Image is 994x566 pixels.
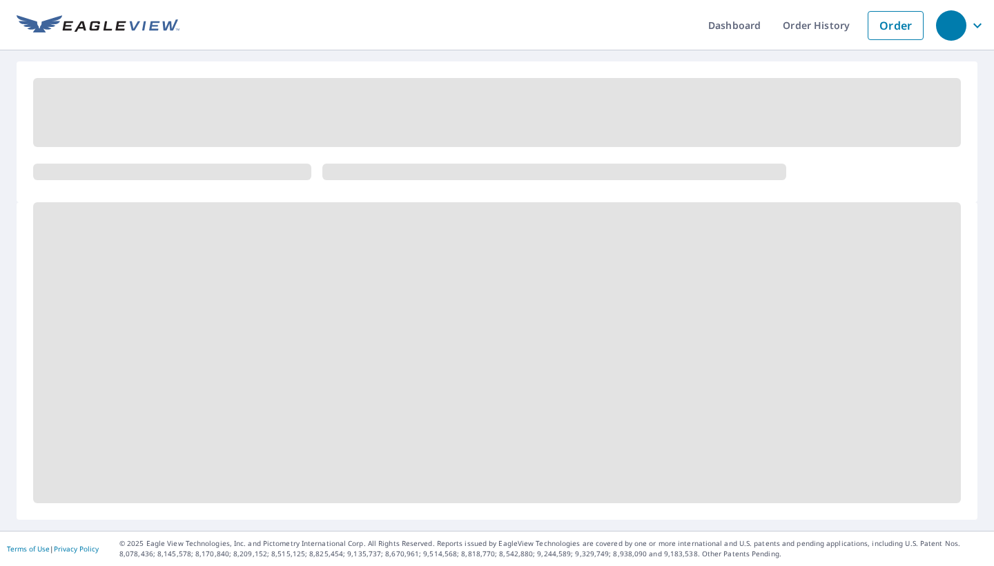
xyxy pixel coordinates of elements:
a: Privacy Policy [54,544,99,554]
a: Terms of Use [7,544,50,554]
img: EV Logo [17,15,179,36]
p: © 2025 Eagle View Technologies, Inc. and Pictometry International Corp. All Rights Reserved. Repo... [119,538,987,559]
a: Order [868,11,924,40]
p: | [7,545,99,553]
